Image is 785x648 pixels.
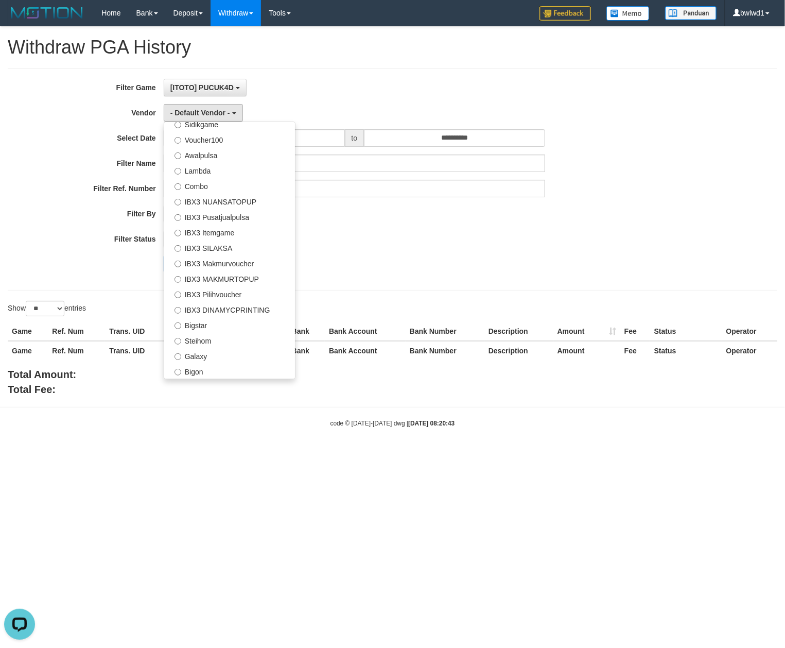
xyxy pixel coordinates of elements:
[164,255,295,270] label: IBX3 Makmurvoucher
[175,369,181,376] input: Bigon
[175,292,181,298] input: IBX3 Pilihvoucher
[164,178,295,193] label: Combo
[175,214,181,221] input: IBX3 Pusatjualpulsa
[164,301,295,317] label: IBX3 DINAMYCPRINTING
[8,369,76,380] b: Total Amount:
[164,131,295,147] label: Voucher100
[164,209,295,224] label: IBX3 Pusatjualpulsa
[164,332,295,348] label: Steihom
[345,129,364,147] span: to
[105,341,168,360] th: Trans. UID
[408,420,455,427] strong: [DATE] 08:20:43
[175,307,181,314] input: IBX3 DINAMYCPRINTING
[620,322,650,341] th: Fee
[8,5,86,21] img: MOTION_logo.png
[164,286,295,301] label: IBX3 Pilihvoucher
[164,224,295,240] label: IBX3 Itemgame
[8,37,777,58] h1: Withdraw PGA History
[406,341,484,360] th: Bank Number
[288,341,325,360] th: Bank
[620,341,650,360] th: Fee
[164,363,295,379] label: Bigon
[325,341,406,360] th: Bank Account
[164,270,295,286] label: IBX3 MAKMURTOPUP
[48,341,105,360] th: Ref. Num
[164,79,247,96] button: [ITOTO] PUCUK4D
[8,384,56,395] b: Total Fee:
[553,322,620,341] th: Amount
[484,341,553,360] th: Description
[553,341,620,360] th: Amount
[175,245,181,252] input: IBX3 SILAKSA
[26,301,64,316] select: Showentries
[175,199,181,206] input: IBX3 NUANSATOPUP
[175,183,181,190] input: Combo
[164,240,295,255] label: IBX3 SILAKSA
[330,420,455,427] small: code © [DATE]-[DATE] dwg |
[175,122,181,128] input: Sidikgame
[164,193,295,209] label: IBX3 NUANSATOPUP
[4,4,35,35] button: Open LiveChat chat widget
[164,317,295,332] label: Bigstar
[8,341,48,360] th: Game
[606,6,650,21] img: Button%20Memo.svg
[164,147,295,162] label: Awalpulsa
[175,152,181,159] input: Awalpulsa
[325,322,406,341] th: Bank Account
[722,322,777,341] th: Operator
[288,322,325,341] th: Bank
[175,230,181,236] input: IBX3 Itemgame
[175,338,181,345] input: Steihom
[539,6,591,21] img: Feedback.jpg
[175,353,181,360] input: Galaxy
[175,276,181,283] input: IBX3 MAKMURTOPUP
[175,137,181,144] input: Voucher100
[170,109,230,117] span: - Default Vendor -
[175,168,181,175] input: Lambda
[175,322,181,329] input: Bigstar
[650,322,722,341] th: Status
[105,322,168,341] th: Trans. UID
[175,261,181,267] input: IBX3 Makmurvoucher
[406,322,484,341] th: Bank Number
[8,322,48,341] th: Game
[164,348,295,363] label: Galaxy
[48,322,105,341] th: Ref. Num
[164,104,243,122] button: - Default Vendor -
[665,6,717,20] img: panduan.png
[164,116,295,131] label: Sidikgame
[484,322,553,341] th: Description
[8,301,86,316] label: Show entries
[722,341,777,360] th: Operator
[650,341,722,360] th: Status
[164,162,295,178] label: Lambda
[170,83,234,92] span: [ITOTO] PUCUK4D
